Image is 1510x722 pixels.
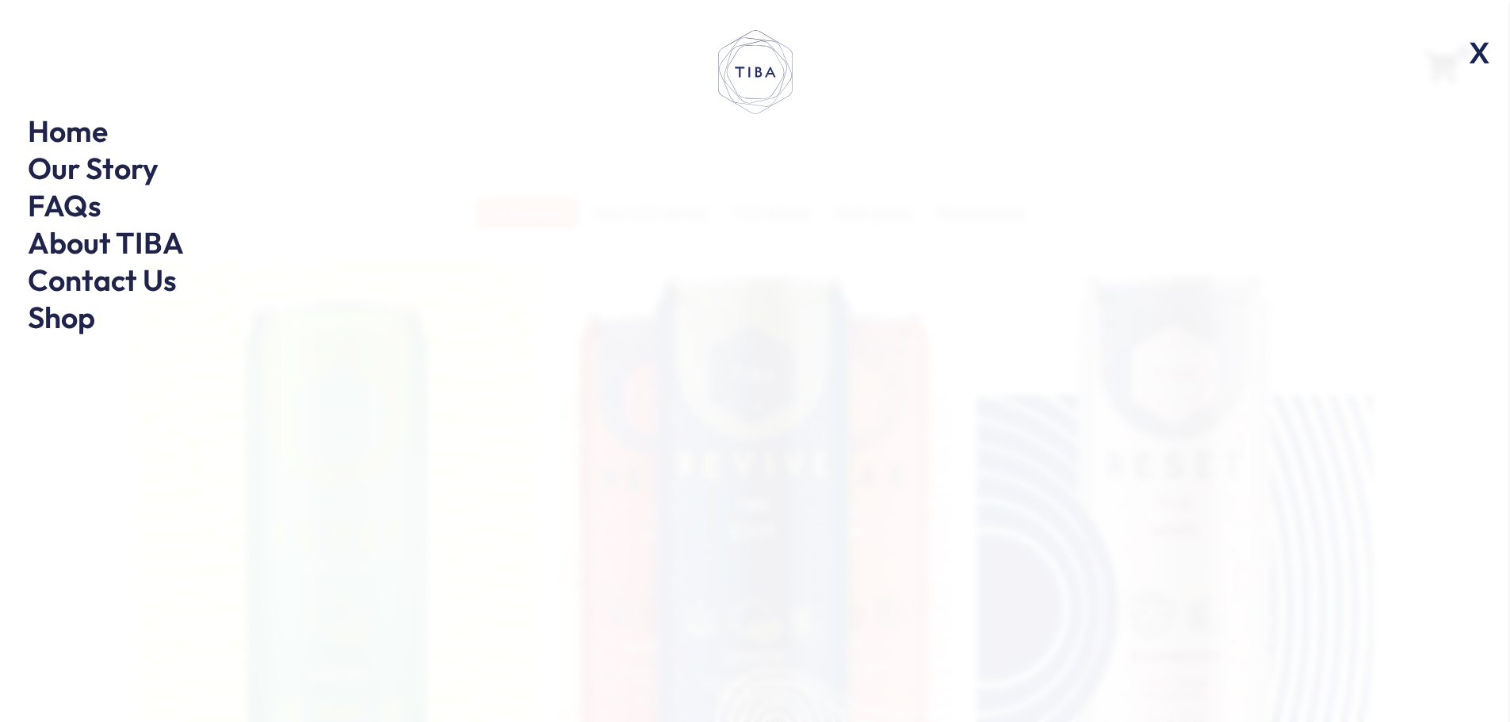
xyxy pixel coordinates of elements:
a: Home [28,112,108,150]
span: X [1459,28,1500,78]
a: Shop [28,298,95,336]
a: Contact Us [28,261,177,299]
a: FAQs [28,186,101,224]
a: Our Story [28,149,159,187]
a: About TIBA [28,223,184,262]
